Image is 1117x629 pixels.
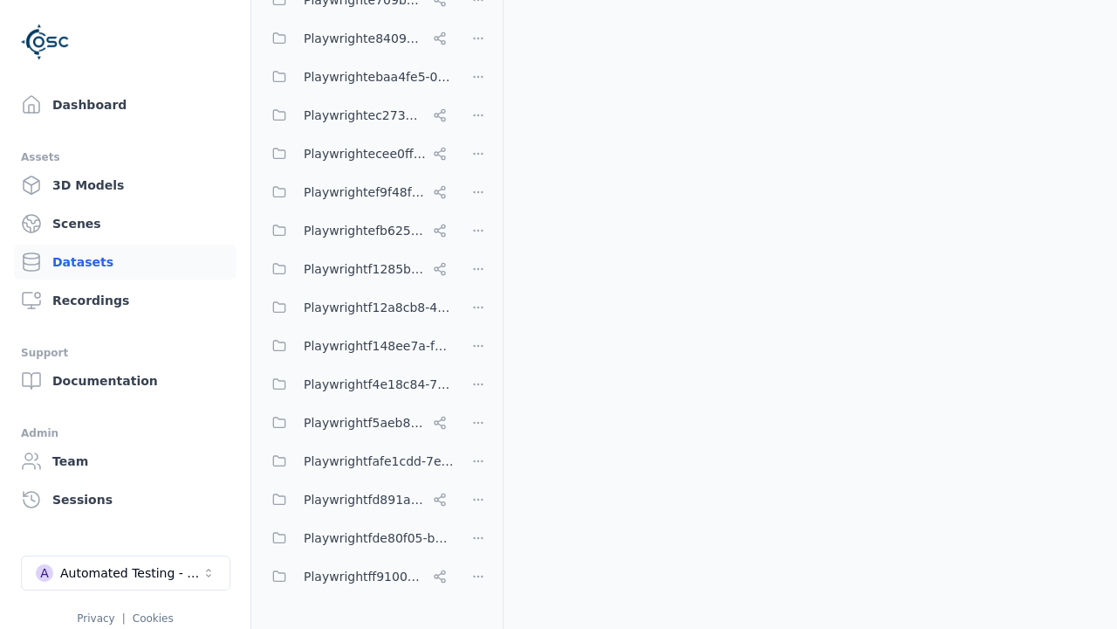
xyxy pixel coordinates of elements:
[304,489,426,510] span: Playwrightfd891aa9-817c-4b53-b4a5-239ad8786b13
[14,444,236,479] a: Team
[21,556,230,591] button: Select a workspace
[14,283,236,318] a: Recordings
[262,367,454,402] button: Playwrightf4e18c84-7c7e-4c28-bfa4-7be69262452c
[21,342,230,363] div: Support
[262,405,454,440] button: Playwrightf5aeb831-9105-46b5-9a9b-c943ac435ad3
[262,444,454,479] button: Playwrightfafe1cdd-7eb2-4390-bfe1-ed4773ecffac
[262,290,454,325] button: Playwrightf12a8cb8-44f5-4bf0-b292-721ddd8e7e42
[262,328,454,363] button: Playwrightf148ee7a-f6f0-478b-8659-42bd4a5eac88
[60,564,202,582] div: Automated Testing - Playwright
[262,136,454,171] button: Playwrightecee0ff0-2df5-41ca-bc9d-ef70750fb77f
[304,566,426,587] span: Playwrightff910033-c297-413c-9627-78f34a067480
[262,521,454,556] button: Playwrightfde80f05-b70d-4104-ad1c-b71865a0eedf
[304,220,426,241] span: Playwrightefb6251a-f72e-4cb7-bc11-185fbdc8734c
[262,98,454,133] button: Playwrightec273ffb-61ea-45e5-a16f-f2326c02251a
[262,482,454,517] button: Playwrightfd891aa9-817c-4b53-b4a5-239ad8786b13
[304,28,426,49] span: Playwrighte8409d5f-3a44-44cc-9d3a-6aa5a29a7491
[77,612,114,625] a: Privacy
[14,87,236,122] a: Dashboard
[304,335,454,356] span: Playwrightf148ee7a-f6f0-478b-8659-42bd4a5eac88
[304,451,454,472] span: Playwrightfafe1cdd-7eb2-4390-bfe1-ed4773ecffac
[14,482,236,517] a: Sessions
[21,17,70,66] img: Logo
[21,423,230,444] div: Admin
[304,66,454,87] span: Playwrightebaa4fe5-0048-4b3d-873e-b2fbc8fb818f
[304,259,426,280] span: Playwrightf1285bef-0e1f-4916-a3c2-d80ed4e692e1
[262,175,454,210] button: Playwrightef9f48f5-132c-420e-ba19-65a3bd8c2253
[262,252,454,287] button: Playwrightf1285bef-0e1f-4916-a3c2-d80ed4e692e1
[304,105,426,126] span: Playwrightec273ffb-61ea-45e5-a16f-f2326c02251a
[21,147,230,168] div: Assets
[304,182,426,203] span: Playwrightef9f48f5-132c-420e-ba19-65a3bd8c2253
[14,245,236,280] a: Datasets
[122,612,126,625] span: |
[304,297,454,318] span: Playwrightf12a8cb8-44f5-4bf0-b292-721ddd8e7e42
[14,206,236,241] a: Scenes
[304,143,426,164] span: Playwrightecee0ff0-2df5-41ca-bc9d-ef70750fb77f
[14,363,236,398] a: Documentation
[304,374,454,395] span: Playwrightf4e18c84-7c7e-4c28-bfa4-7be69262452c
[262,559,454,594] button: Playwrightff910033-c297-413c-9627-78f34a067480
[262,21,454,56] button: Playwrighte8409d5f-3a44-44cc-9d3a-6aa5a29a7491
[133,612,174,625] a: Cookies
[304,412,426,433] span: Playwrightf5aeb831-9105-46b5-9a9b-c943ac435ad3
[36,564,53,582] div: A
[262,213,454,248] button: Playwrightefb6251a-f72e-4cb7-bc11-185fbdc8734c
[14,168,236,203] a: 3D Models
[304,528,454,549] span: Playwrightfde80f05-b70d-4104-ad1c-b71865a0eedf
[262,59,454,94] button: Playwrightebaa4fe5-0048-4b3d-873e-b2fbc8fb818f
